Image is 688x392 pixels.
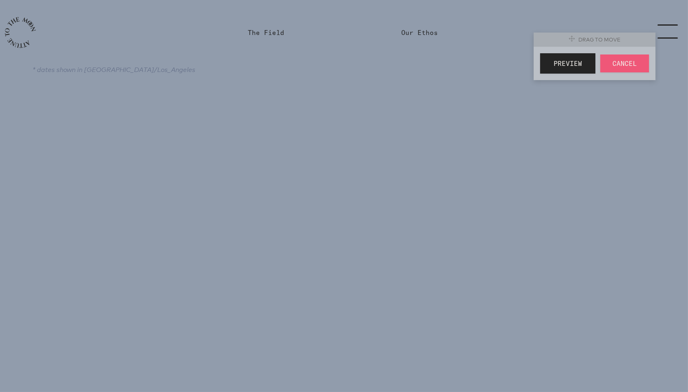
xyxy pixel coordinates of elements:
a: Our Ethos [401,28,438,37]
p: * dates shown in [GEOGRAPHIC_DATA]/Los_Angeles [32,65,656,75]
a: The Field [248,28,284,37]
span: Preview [554,59,582,68]
button: Preview [540,53,595,74]
span: Cancel [612,59,637,68]
span: DRAG TO MOVE [578,36,621,44]
a: menu [645,24,686,41]
button: Cancel [600,54,649,72]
